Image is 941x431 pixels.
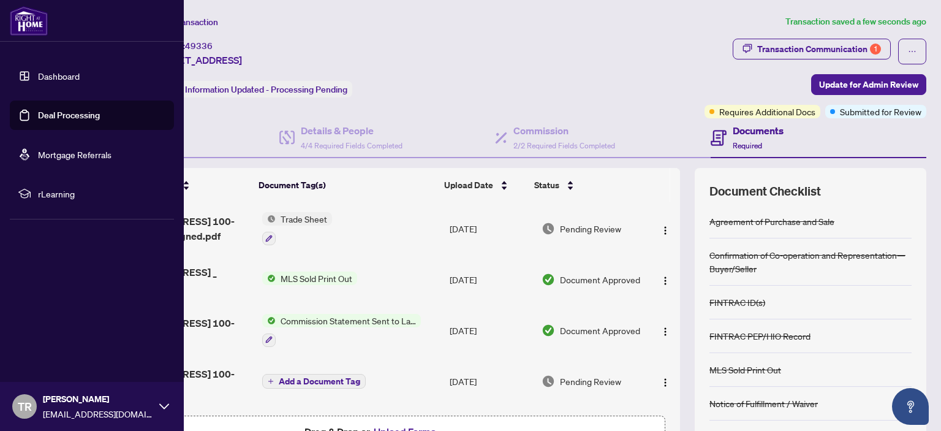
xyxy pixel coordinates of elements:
[262,212,332,245] button: Status IconTrade Sheet
[262,314,421,347] button: Status IconCommission Statement Sent to Lawyer
[534,178,559,192] span: Status
[733,39,891,59] button: Transaction Communication1
[542,222,555,235] img: Document Status
[262,374,366,389] button: Add a Document Tag
[38,110,100,121] a: Deal Processing
[301,123,402,138] h4: Details & People
[43,392,153,406] span: [PERSON_NAME]
[870,44,881,55] div: 1
[656,219,675,238] button: Logo
[513,123,615,138] h4: Commission
[542,375,555,388] img: Document Status
[709,329,811,343] div: FINTRAC PEP/HIO Record
[892,388,929,425] button: Open asap
[439,168,529,202] th: Upload Date
[444,178,493,192] span: Upload Date
[152,53,242,67] span: [STREET_ADDRESS]
[656,321,675,340] button: Logo
[656,372,675,391] button: Logo
[560,375,621,388] span: Pending Review
[757,39,881,59] div: Transaction Communication
[660,378,670,387] img: Logo
[117,367,252,396] span: [STREET_ADDRESS] 100-Trade sheet-[PERSON_NAME] to review.pdf
[660,226,670,235] img: Logo
[709,397,818,410] div: Notice of Fulfillment / Waiver
[185,40,213,51] span: 49336
[660,276,670,286] img: Logo
[262,373,366,389] button: Add a Document Tag
[560,273,640,286] span: Document Approved
[262,212,276,226] img: Status Icon
[560,324,640,337] span: Document Approved
[733,123,784,138] h4: Documents
[153,17,218,28] span: View Transaction
[709,248,912,275] div: Confirmation of Co-operation and Representation—Buyer/Seller
[529,168,639,202] th: Status
[445,202,537,255] td: [DATE]
[785,15,926,29] article: Transaction saved a few seconds ago
[38,71,80,82] a: Dashboard
[117,265,252,294] span: [STREET_ADDRESS] _ REALM.pdf
[262,272,276,285] img: Status Icon
[811,74,926,95] button: Update for Admin Review
[709,183,821,200] span: Document Checklist
[709,296,765,309] div: FINTRAC ID(s)
[709,215,834,228] div: Agreement of Purchase and Sale
[709,363,781,376] div: MLS Sold Print Out
[262,272,357,285] button: Status IconMLS Sold Print Out
[513,141,615,150] span: 2/2 Required Fields Completed
[268,378,274,384] span: plus
[542,324,555,337] img: Document Status
[43,407,153,421] span: [EMAIL_ADDRESS][DOMAIN_NAME]
[18,398,32,415] span: TR
[840,105,921,118] span: Submitted for Review
[301,141,402,150] span: 4/4 Required Fields Completed
[542,273,555,286] img: Document Status
[908,47,916,56] span: ellipsis
[733,141,762,150] span: Required
[719,105,815,118] span: Requires Additional Docs
[560,222,621,235] span: Pending Review
[117,316,252,345] span: [STREET_ADDRESS] 100-CS.pdf
[276,212,332,226] span: Trade Sheet
[660,327,670,337] img: Logo
[445,357,537,406] td: [DATE]
[262,314,276,327] img: Status Icon
[185,84,347,95] span: Information Updated - Processing Pending
[276,272,357,285] span: MLS Sold Print Out
[819,75,918,94] span: Update for Admin Review
[38,149,111,160] a: Mortgage Referrals
[254,168,439,202] th: Document Tag(s)
[445,304,537,357] td: [DATE]
[656,270,675,289] button: Logo
[276,314,421,327] span: Commission Statement Sent to Lawyer
[38,187,165,200] span: rLearning
[117,214,252,243] span: [STREET_ADDRESS] 100-Trade sheet signed.pdf
[152,81,352,97] div: Status:
[10,6,48,36] img: logo
[279,377,360,386] span: Add a Document Tag
[445,255,537,304] td: [DATE]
